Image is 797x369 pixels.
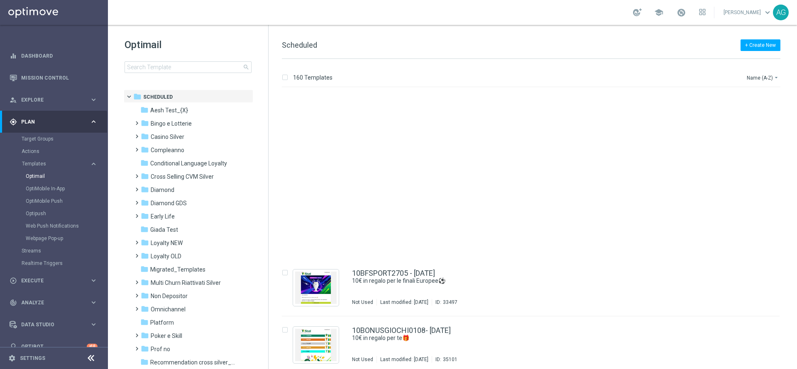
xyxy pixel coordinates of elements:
[133,92,142,101] i: folder
[22,133,107,145] div: Target Groups
[22,136,86,142] a: Target Groups
[443,299,457,306] div: 33497
[26,182,107,195] div: OptiMobile In-App
[141,345,149,353] i: folder
[9,299,98,306] button: track_changes Analyze keyboard_arrow_right
[150,107,188,114] span: Aesh Test_{X}
[377,356,432,363] div: Last modified: [DATE]
[125,61,252,73] input: Search Template
[141,212,149,220] i: folder
[151,199,187,207] span: Diamond GDS
[26,170,107,182] div: Optimail
[90,118,98,126] i: keyboard_arrow_right
[10,343,17,350] i: lightbulb
[9,75,98,81] button: Mission Control
[141,199,149,207] i: folder
[9,277,98,284] div: play_circle_outline Execute keyboard_arrow_right
[26,220,107,232] div: Web Push Notifications
[8,354,16,362] i: settings
[21,335,87,357] a: Optibot
[21,45,98,67] a: Dashboard
[151,133,184,141] span: Casino Silver
[151,239,183,247] span: Loyalty NEW
[293,74,332,81] p: 160 Templates
[9,53,98,59] button: equalizer Dashboard
[352,334,745,342] div: 10€ in regalo per te🎁
[352,277,726,285] a: 10€ in regalo per le finali Europee⚽
[150,160,227,167] span: Conditional Language Loyalty
[274,259,795,316] div: Press SPACE to select this row.
[151,332,182,340] span: Poker e Skill
[10,277,90,284] div: Execute
[125,38,252,51] h1: Optimail
[151,279,221,286] span: Multi Churn Riattivati Silver
[22,160,98,167] div: Templates keyboard_arrow_right
[21,278,90,283] span: Execute
[26,232,107,245] div: Webpage Pop-up
[21,97,90,102] span: Explore
[443,356,457,363] div: 35101
[10,277,17,284] i: play_circle_outline
[432,356,457,363] div: ID:
[141,172,149,180] i: folder
[295,329,337,361] img: 35101.jpeg
[151,345,170,353] span: Prof no
[140,159,149,167] i: folder
[9,321,98,328] div: Data Studio keyboard_arrow_right
[763,8,772,17] span: keyboard_arrow_down
[22,245,107,257] div: Streams
[746,73,780,83] button: Name (A-Z)arrow_drop_down
[22,148,86,155] a: Actions
[22,257,107,269] div: Realtime Triggers
[10,45,98,67] div: Dashboard
[723,6,773,19] a: [PERSON_NAME]keyboard_arrow_down
[22,248,86,254] a: Streams
[151,173,214,180] span: Cross Selling CVM Silver
[141,119,149,127] i: folder
[26,173,86,180] a: Optimail
[22,161,81,166] span: Templates
[140,265,149,273] i: folder
[21,67,98,89] a: Mission Control
[352,277,745,285] div: 10€ in regalo per le finali Europee⚽
[21,119,90,124] span: Plan
[21,300,90,305] span: Analyze
[773,74,780,81] i: arrow_drop_down
[151,292,188,300] span: Non Depositor
[352,299,373,306] div: Not Used
[22,260,86,267] a: Realtime Triggers
[9,343,98,350] button: lightbulb Optibot +10
[352,327,451,334] a: 10BONUSGIOCHI0108- [DATE]
[141,305,149,313] i: folder
[141,185,149,194] i: folder
[10,299,17,306] i: track_changes
[90,320,98,328] i: keyboard_arrow_right
[26,198,86,204] a: OptiMobile Push
[151,306,186,313] span: Omnichannel
[10,118,17,126] i: gps_fixed
[352,356,373,363] div: Not Used
[140,318,149,326] i: folder
[10,67,98,89] div: Mission Control
[22,145,107,158] div: Actions
[282,41,317,49] span: Scheduled
[26,235,86,242] a: Webpage Pop-up
[10,96,90,104] div: Explore
[140,225,149,233] i: folder
[90,299,98,306] i: keyboard_arrow_right
[87,344,98,349] div: +10
[20,356,45,361] a: Settings
[9,119,98,125] button: gps_fixed Plan keyboard_arrow_right
[150,266,205,273] span: Migrated_Templates
[141,238,149,247] i: folder
[10,335,98,357] div: Optibot
[10,299,90,306] div: Analyze
[141,146,149,154] i: folder
[26,223,86,229] a: Web Push Notifications
[90,96,98,104] i: keyboard_arrow_right
[26,210,86,217] a: Optipush
[352,334,726,342] a: 10€ in regalo per te🎁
